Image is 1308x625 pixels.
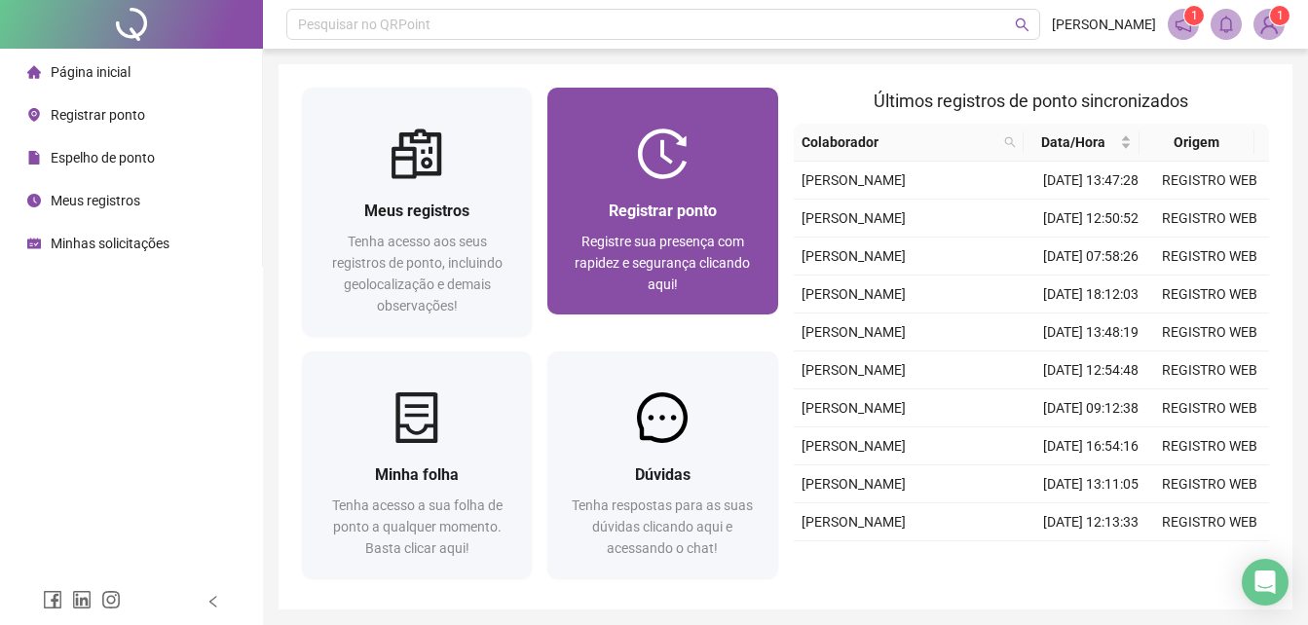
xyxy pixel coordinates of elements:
span: schedule [27,237,41,250]
span: [PERSON_NAME] [802,172,906,188]
span: [PERSON_NAME] [802,362,906,378]
td: REGISTRO WEB [1150,238,1269,276]
span: Registrar ponto [609,202,717,220]
th: Origem [1140,124,1254,162]
span: facebook [43,590,62,609]
div: Open Intercom Messenger [1242,559,1289,606]
span: Últimos registros de ponto sincronizados [874,91,1188,111]
td: [DATE] 09:12:38 [1031,389,1150,427]
span: Página inicial [51,64,131,80]
span: linkedin [72,590,92,609]
td: [DATE] 13:47:28 [1031,162,1150,200]
span: Dúvidas [635,465,691,484]
span: [PERSON_NAME] [802,324,906,340]
span: Colaborador [802,131,997,153]
span: [PERSON_NAME] [802,210,906,226]
span: instagram [101,590,121,609]
a: Meus registrosTenha acesso aos seus registros de ponto, incluindo geolocalização e demais observa... [302,88,532,336]
td: REGISTRO WEB [1150,541,1269,579]
td: REGISTRO WEB [1150,313,1269,351]
span: Tenha acesso a sua folha de ponto a qualquer momento. Basta clicar aqui! [332,497,503,556]
span: left [206,595,220,608]
td: [DATE] 13:11:05 [1031,465,1150,503]
span: [PERSON_NAME] [802,248,906,264]
td: REGISTRO WEB [1150,351,1269,389]
td: [DATE] 13:48:19 [1031,313,1150,351]
img: 90196 [1254,10,1284,39]
span: home [27,65,41,79]
sup: 1 [1184,6,1204,25]
td: [DATE] 12:13:33 [1031,503,1150,541]
td: REGISTRO WEB [1150,465,1269,503]
span: Tenha respostas para as suas dúvidas clicando aqui e acessando o chat! [572,497,753,556]
span: Espelho de ponto [51,150,155,165]
th: Data/Hora [1024,124,1139,162]
span: [PERSON_NAME] [802,286,906,302]
span: 1 [1277,9,1284,22]
span: Registre sua presença com rapidez e segurança clicando aqui! [575,234,750,292]
span: 1 [1191,9,1198,22]
td: REGISTRO WEB [1150,427,1269,465]
sup: Atualize o seu contato no menu Meus Dados [1270,6,1289,25]
a: Registrar pontoRegistre sua presença com rapidez e segurança clicando aqui! [547,88,777,314]
span: Data/Hora [1031,131,1115,153]
span: [PERSON_NAME] [802,400,906,416]
span: notification [1175,16,1192,33]
span: Registrar ponto [51,107,145,123]
td: [DATE] 18:12:03 [1031,276,1150,313]
span: environment [27,108,41,122]
span: clock-circle [27,194,41,207]
a: Minha folhaTenha acesso a sua folha de ponto a qualquer momento. Basta clicar aqui! [302,351,532,578]
span: file [27,151,41,165]
td: [DATE] 12:54:48 [1031,351,1150,389]
span: search [1000,128,1020,157]
td: [DATE] 07:58:26 [1031,238,1150,276]
td: REGISTRO WEB [1150,503,1269,541]
span: [PERSON_NAME] [802,514,906,530]
span: [PERSON_NAME] [802,476,906,492]
span: [PERSON_NAME] [1052,14,1156,35]
td: [DATE] 12:50:52 [1031,200,1150,238]
td: [DATE] 16:54:16 [1031,427,1150,465]
td: REGISTRO WEB [1150,276,1269,313]
span: search [1015,18,1029,32]
span: Minhas solicitações [51,236,169,251]
td: REGISTRO WEB [1150,389,1269,427]
a: DúvidasTenha respostas para as suas dúvidas clicando aqui e acessando o chat! [547,351,777,578]
span: search [1004,136,1016,148]
td: REGISTRO WEB [1150,200,1269,238]
span: bell [1217,16,1235,33]
span: [PERSON_NAME] [802,438,906,454]
span: Meus registros [51,193,140,208]
td: REGISTRO WEB [1150,162,1269,200]
span: Tenha acesso aos seus registros de ponto, incluindo geolocalização e demais observações! [332,234,503,313]
span: Meus registros [364,202,469,220]
span: Minha folha [375,465,459,484]
td: [DATE] 07:51:32 [1031,541,1150,579]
